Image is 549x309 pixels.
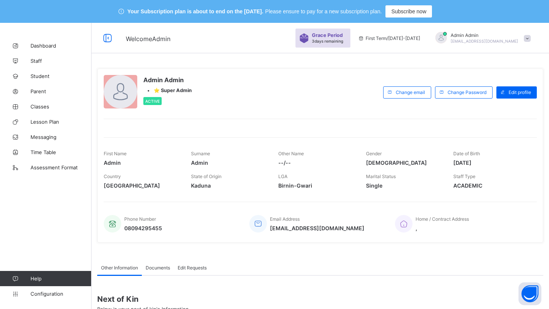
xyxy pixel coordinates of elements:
[312,39,343,43] span: 3 days remaining
[30,276,91,282] span: Help
[191,174,222,179] span: State of Origin
[391,8,426,14] span: Subscribe now
[191,182,267,189] span: Kaduna
[451,32,518,38] span: Admin Admin
[104,159,180,166] span: Admin
[451,39,518,43] span: [EMAIL_ADDRESS][DOMAIN_NAME]
[146,265,170,271] span: Documents
[30,88,91,94] span: Parent
[127,8,263,14] span: Your Subscription plan is about to end on the [DATE].
[270,225,364,231] span: [EMAIL_ADDRESS][DOMAIN_NAME]
[358,35,420,41] span: session/term information
[97,295,543,304] span: Next of Kin
[312,32,343,38] span: Grace Period
[30,58,91,64] span: Staff
[104,174,121,179] span: Country
[453,174,475,179] span: Staff Type
[265,8,382,14] span: Please ensure to pay for a new subscription plan.
[278,151,304,156] span: Other Name
[30,164,91,170] span: Assessment Format
[453,159,529,166] span: [DATE]
[30,43,91,49] span: Dashboard
[30,149,91,155] span: Time Table
[416,216,469,222] span: Home / Contract Address
[366,159,442,166] span: [DEMOGRAPHIC_DATA]
[178,265,207,271] span: Edit Requests
[154,88,192,93] span: ⭐ Super Admin
[509,89,531,95] span: Edit profile
[126,35,170,43] span: Welcome Admin
[191,159,267,166] span: Admin
[30,104,91,110] span: Classes
[30,134,91,140] span: Messaging
[270,216,300,222] span: Email Address
[518,282,541,305] button: Open asap
[448,89,486,95] span: Change Password
[366,174,396,179] span: Marital Status
[453,151,480,156] span: Date of Birth
[124,216,156,222] span: Phone Number
[366,182,442,189] span: Single
[396,89,425,95] span: Change email
[299,33,309,43] img: sticker-purple.71386a28dfed39d6af7621340158ba97.svg
[101,265,138,271] span: Other Information
[278,182,354,189] span: Birnin-Gwari
[30,291,91,297] span: Configuration
[30,73,91,79] span: Student
[30,119,91,125] span: Lesson Plan
[124,225,162,231] span: 08094295455
[104,182,180,189] span: [GEOGRAPHIC_DATA]
[416,225,469,231] span: ,
[278,174,287,179] span: LGA
[143,76,192,84] span: Admin Admin
[453,182,529,189] span: ACADEMIC
[366,151,382,156] span: Gender
[145,99,160,104] span: Active
[143,88,192,93] div: •
[191,151,210,156] span: Surname
[104,151,127,156] span: First Name
[428,32,535,45] div: AdminAdmin
[278,159,354,166] span: --/--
